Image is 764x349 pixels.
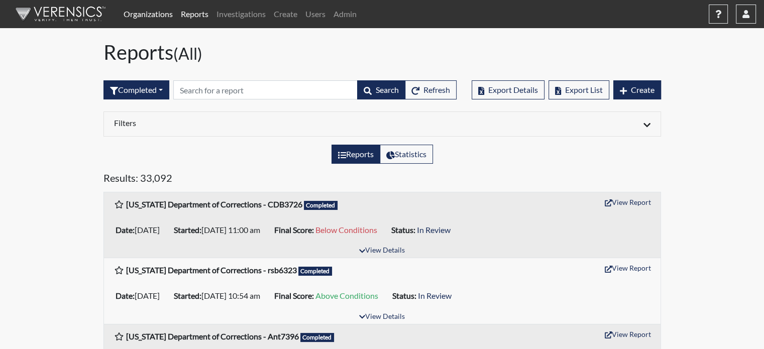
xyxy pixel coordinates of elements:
[565,85,603,94] span: Export List
[600,326,656,342] button: View Report
[355,244,409,258] button: View Details
[301,4,330,24] a: Users
[177,4,212,24] a: Reports
[270,4,301,24] a: Create
[330,4,361,24] a: Admin
[392,291,416,300] b: Status:
[355,310,409,324] button: View Details
[391,225,415,235] b: Status:
[357,80,405,99] button: Search
[418,291,452,300] span: In Review
[274,225,314,235] b: Final Score:
[631,85,654,94] span: Create
[173,80,358,99] input: Search by Registration ID, Interview Number, or Investigation Name.
[173,44,202,63] small: (All)
[126,199,302,209] b: [US_STATE] Department of Corrections - CDB3726
[332,145,380,164] label: View the list of reports
[472,80,544,99] button: Export Details
[170,222,270,238] li: [DATE] 11:00 am
[380,145,433,164] label: View statistics about completed interviews
[212,4,270,24] a: Investigations
[126,265,297,275] b: [US_STATE] Department of Corrections - rsb6323
[174,291,201,300] b: Started:
[488,85,538,94] span: Export Details
[120,4,177,24] a: Organizations
[423,85,450,94] span: Refresh
[600,260,656,276] button: View Report
[116,291,135,300] b: Date:
[112,222,170,238] li: [DATE]
[170,288,270,304] li: [DATE] 10:54 am
[613,80,661,99] button: Create
[298,267,333,276] span: Completed
[274,291,314,300] b: Final Score:
[126,331,299,341] b: [US_STATE] Department of Corrections - Ant7396
[376,85,399,94] span: Search
[549,80,609,99] button: Export List
[103,40,661,64] h1: Reports
[304,201,338,210] span: Completed
[405,80,457,99] button: Refresh
[300,333,335,342] span: Completed
[114,118,375,128] h6: Filters
[315,291,378,300] span: Above Conditions
[600,194,656,210] button: View Report
[103,80,169,99] button: Completed
[174,225,201,235] b: Started:
[417,225,451,235] span: In Review
[112,288,170,304] li: [DATE]
[106,118,658,130] div: Click to expand/collapse filters
[103,80,169,99] div: Filter by interview status
[103,172,661,188] h5: Results: 33,092
[315,225,377,235] span: Below Conditions
[116,225,135,235] b: Date:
